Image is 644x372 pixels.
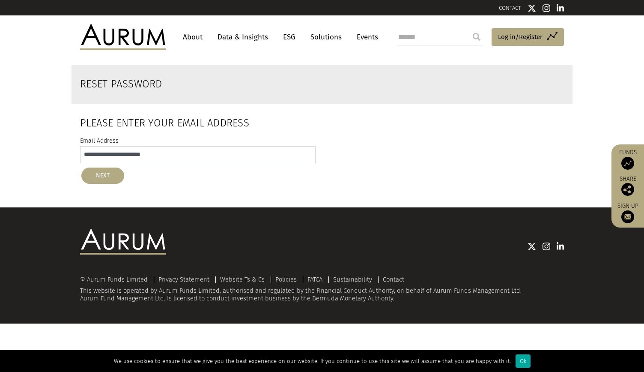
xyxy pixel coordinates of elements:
[81,168,124,184] button: NEXT
[543,242,550,251] img: Instagram icon
[616,202,640,223] a: Sign up
[80,229,166,255] img: Aurum Logo
[616,176,640,196] div: Share
[80,276,152,283] div: © Aurum Funds Limited
[621,210,634,223] img: Sign up to our newsletter
[80,24,166,50] img: Aurum
[528,242,536,251] img: Twitter icon
[557,242,564,251] img: Linkedin icon
[498,32,543,42] span: Log in/Register
[557,4,564,12] img: Linkedin icon
[621,183,634,196] img: Share this post
[621,157,634,170] img: Access Funds
[616,149,640,170] a: Funds
[80,136,119,146] label: Email Address
[333,276,372,283] a: Sustainability
[80,276,564,302] div: This website is operated by Aurum Funds Limited, authorised and regulated by the Financial Conduc...
[279,29,300,45] a: ESG
[499,5,521,11] a: CONTACT
[468,28,485,45] input: Submit
[213,29,272,45] a: Data & Insights
[543,4,550,12] img: Instagram icon
[158,276,209,283] a: Privacy Statement
[179,29,207,45] a: About
[492,28,564,46] a: Log in/Register
[383,276,404,283] a: Contact
[275,276,297,283] a: Policies
[352,29,378,45] a: Events
[220,276,265,283] a: Website Ts & Cs
[80,117,316,129] h2: Please enter your email address
[306,29,346,45] a: Solutions
[80,78,481,90] h2: Reset Password
[528,4,536,12] img: Twitter icon
[307,276,322,283] a: FATCA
